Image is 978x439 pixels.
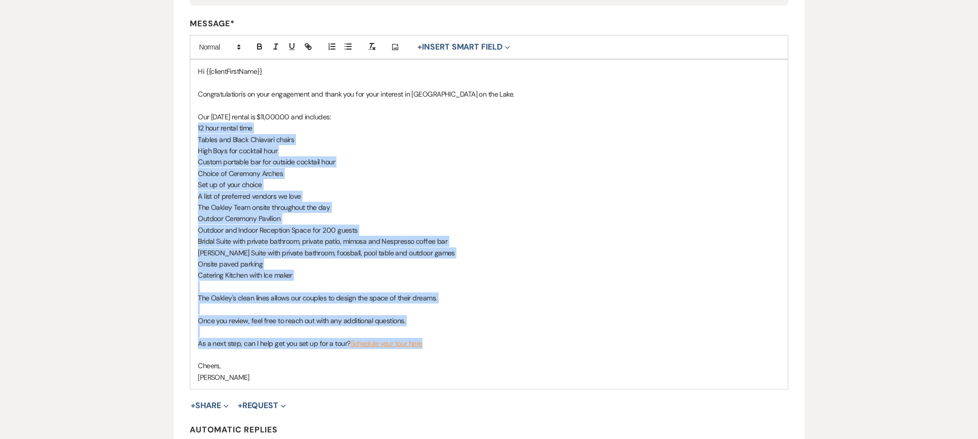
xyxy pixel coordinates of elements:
p: Cheers, [198,360,780,371]
span: + [191,402,195,410]
span: + [238,402,242,410]
p: Choice of Ceremony Arches [198,168,780,179]
button: Share [191,402,229,410]
p: Catering Kitchen with Ice maker [198,270,780,281]
button: Request [238,402,286,410]
h4: Automatic Replies [190,424,788,435]
p: [PERSON_NAME] Suite with private bathroom, foosball, pool table and outdoor games [198,247,780,258]
p: Custom portable bar for outside cocktail hour [198,156,780,167]
span: + [417,43,422,51]
label: Message* [190,18,788,29]
p: Set up of your choice [198,179,780,190]
p: The Oakley's clean lines allows our couples to design the space of their dreams. [198,292,780,303]
p: 12 hour rental time [198,122,780,134]
p: A list of preferred vendors we love [198,191,780,202]
p: Once you review, feel free to reach out with any additional questions. [198,315,780,326]
p: Our [DATE] rental is $11,000.00 and includes: [198,111,780,122]
p: High Boys for cocktail hour [198,145,780,156]
p: As a next step, can I help get you set up for a tour? [198,338,780,349]
p: Congratulation's on your engagement and thank you for your interest in [GEOGRAPHIC_DATA] on the L... [198,89,780,100]
p: Tables and Black Chiavari chairs [198,134,780,145]
p: Onsite paved parking [198,258,780,270]
a: Schedule your tour here [350,339,422,348]
p: The Oakley Team onsite throughout the day [198,202,780,213]
p: Outdoor Ceremony Pavilion [198,213,780,224]
p: Bridal Suite with private bathroom, private patio, mimosa and Nespresso coffee bar [198,236,780,247]
p: Hi {{clientFirstName}} [198,66,780,77]
p: Outdoor and Indoor Reception Space for 200 guests [198,225,780,236]
p: [PERSON_NAME] [198,372,780,383]
button: Insert Smart Field [414,41,513,53]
